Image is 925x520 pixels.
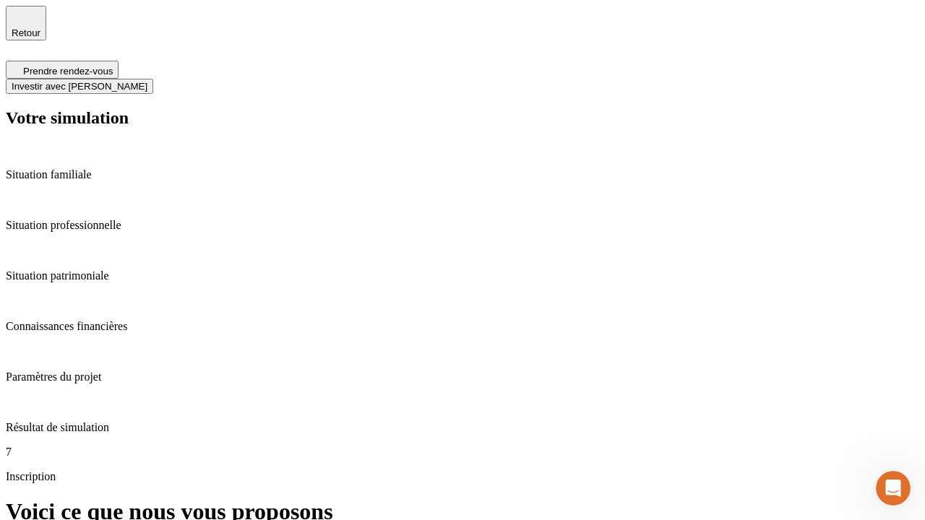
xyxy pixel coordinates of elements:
[6,470,919,483] p: Inscription
[23,66,113,77] span: Prendre rendez-vous
[6,421,919,434] p: Résultat de simulation
[876,471,911,506] iframe: Intercom live chat
[6,6,46,40] button: Retour
[6,61,119,79] button: Prendre rendez-vous
[6,168,919,181] p: Situation familiale
[6,320,919,333] p: Connaissances financières
[6,446,919,459] p: 7
[6,269,919,282] p: Situation patrimoniale
[6,219,919,232] p: Situation professionnelle
[6,79,153,94] button: Investir avec [PERSON_NAME]
[12,81,147,92] span: Investir avec [PERSON_NAME]
[6,370,919,383] p: Paramètres du projet
[6,108,919,128] h2: Votre simulation
[12,27,40,38] span: Retour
